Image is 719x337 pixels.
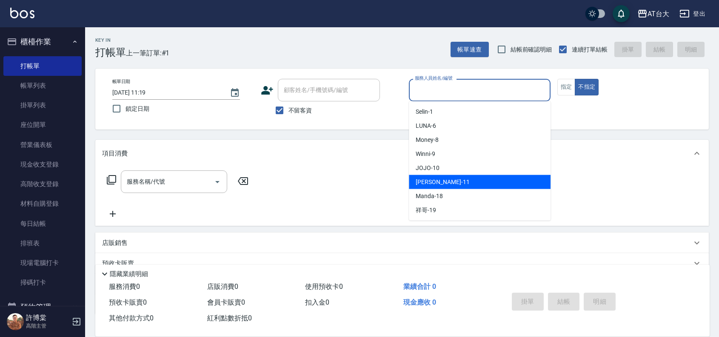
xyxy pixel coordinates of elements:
[102,259,134,268] p: 預收卡販賣
[403,282,436,291] span: 業績合計 0
[95,37,126,43] h2: Key In
[7,313,24,330] img: Person
[109,314,154,322] span: 其他付款方式 0
[305,298,329,306] span: 扣入金 0
[634,5,673,23] button: AT台大
[112,86,221,100] input: YYYY/MM/DD hh:mm
[3,31,82,53] button: 櫃檯作業
[3,115,82,135] a: 座位開單
[575,79,599,95] button: 不指定
[109,282,140,291] span: 服務消費 0
[416,192,443,201] span: Manda -18
[3,253,82,273] a: 現場電腦打卡
[3,155,82,174] a: 現金收支登錄
[207,282,238,291] span: 店販消費 0
[613,5,630,22] button: save
[572,45,608,54] span: 連續打單結帳
[676,6,709,22] button: 登出
[211,175,224,189] button: Open
[3,233,82,253] a: 排班表
[102,239,128,248] p: 店販銷售
[126,48,170,58] span: 上一筆訂單:#1
[3,214,82,233] a: 每日結帳
[3,194,82,213] a: 材料自購登錄
[225,83,245,103] button: Choose date, selected date is 2025-10-11
[3,296,82,318] button: 預約管理
[403,298,436,306] span: 現金應收 0
[126,104,149,113] span: 鎖定日期
[511,45,552,54] span: 結帳前確認明細
[3,135,82,155] a: 營業儀表板
[3,95,82,115] a: 掛單列表
[416,178,469,187] span: [PERSON_NAME] -11
[305,282,343,291] span: 使用預收卡 0
[26,322,69,330] p: 高階主管
[3,273,82,292] a: 掃碼打卡
[109,298,147,306] span: 預收卡販賣 0
[648,9,669,19] div: AT台大
[3,56,82,76] a: 打帳單
[416,206,436,215] span: 祥哥 -19
[416,164,439,173] span: JOJO -10
[416,121,436,130] span: LUNA -6
[415,75,452,81] label: 服務人員姓名/編號
[3,174,82,194] a: 高階收支登錄
[416,135,439,144] span: Money -8
[451,42,489,58] button: 帳單速查
[26,314,69,322] h5: 許博棠
[416,150,435,158] span: Winni -9
[557,79,576,95] button: 指定
[102,149,128,158] p: 項目消費
[288,106,312,115] span: 不留客資
[95,46,126,58] h3: 打帳單
[95,253,709,274] div: 預收卡販賣
[95,233,709,253] div: 店販銷售
[416,107,433,116] span: Selin -1
[207,314,252,322] span: 紅利點數折抵 0
[207,298,245,306] span: 會員卡販賣 0
[110,270,148,279] p: 隱藏業績明細
[112,78,130,85] label: 帳單日期
[95,140,709,167] div: 項目消費
[10,8,34,18] img: Logo
[3,76,82,95] a: 帳單列表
